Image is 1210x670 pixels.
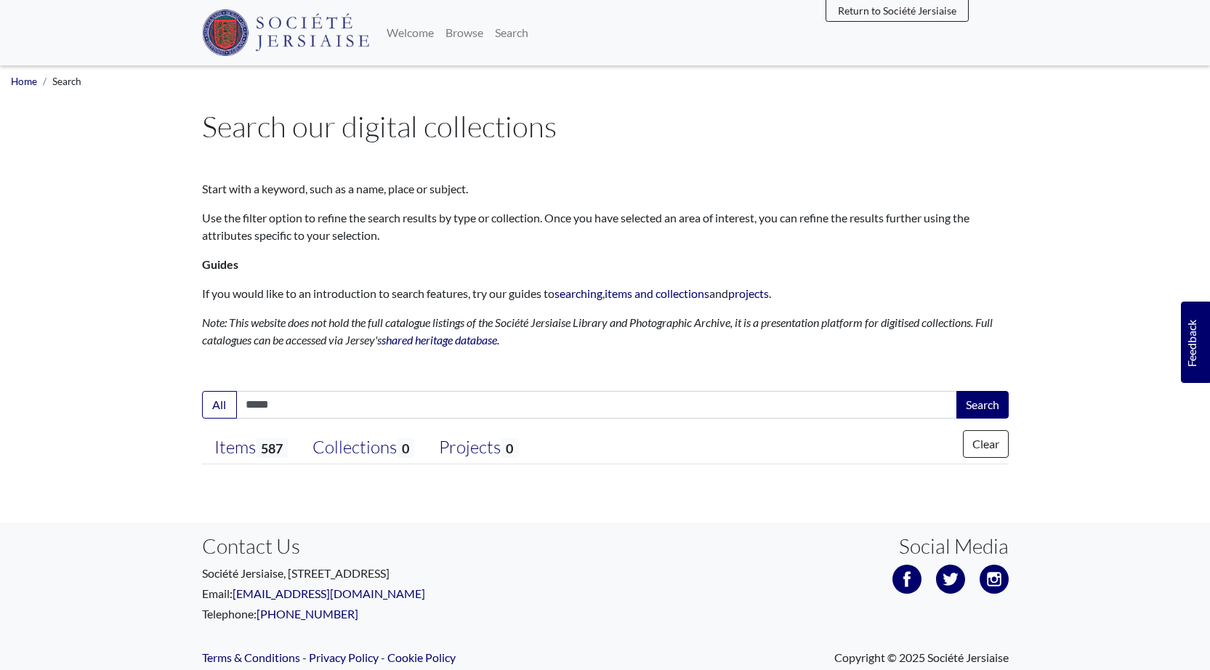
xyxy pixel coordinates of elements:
[202,391,237,419] button: All
[236,391,958,419] input: Enter one or more search terms...
[1182,319,1200,366] span: Feedback
[489,18,534,47] a: Search
[202,209,1009,244] p: Use the filter option to refine the search results by type or collection. Once you have selected ...
[1181,302,1210,383] a: Would you like to provide feedback?
[202,109,1009,144] h1: Search our digital collections
[439,437,518,459] div: Projects
[202,534,594,559] h3: Contact Us
[202,9,370,56] img: Société Jersiaise
[397,438,414,458] span: 0
[728,286,769,300] a: projects
[312,437,414,459] div: Collections
[52,76,81,87] span: Search
[202,650,300,664] a: Terms & Conditions
[838,4,956,17] span: Return to Société Jersiaise
[202,6,370,60] a: Société Jersiaise logo
[554,286,602,300] a: searching
[963,430,1009,458] button: Clear
[440,18,489,47] a: Browse
[381,18,440,47] a: Welcome
[956,391,1009,419] button: Search
[202,180,1009,198] p: Start with a keyword, such as a name, place or subject.
[233,586,425,600] a: [EMAIL_ADDRESS][DOMAIN_NAME]
[202,285,1009,302] p: If you would like to an introduction to search features, try our guides to , and .
[309,650,379,664] a: Privacy Policy
[257,607,358,621] a: [PHONE_NUMBER]
[256,438,288,458] span: 587
[11,76,37,87] a: Home
[214,437,288,459] div: Items
[387,650,456,664] a: Cookie Policy
[202,585,594,602] p: Email:
[382,333,497,347] a: shared heritage database
[834,649,1009,666] span: Copyright © 2025 Société Jersiaise
[202,257,238,271] strong: Guides
[501,438,518,458] span: 0
[202,565,594,582] p: Société Jersiaise, [STREET_ADDRESS]
[605,286,709,300] a: items and collections
[202,605,594,623] p: Telephone:
[202,315,993,347] em: Note: This website does not hold the full catalogue listings of the Société Jersiaise Library and...
[899,534,1009,559] h3: Social Media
